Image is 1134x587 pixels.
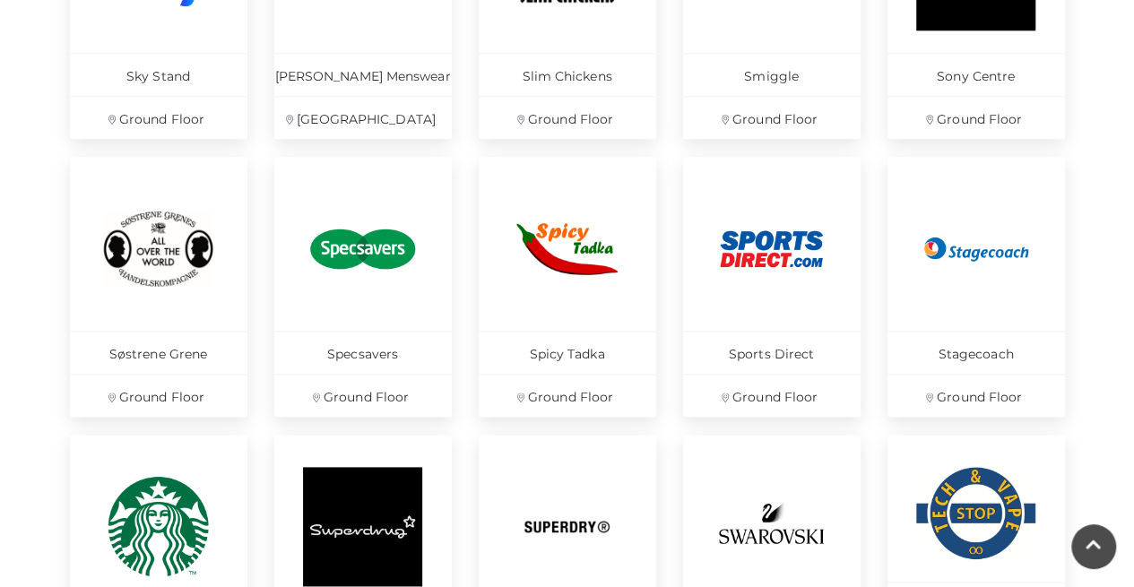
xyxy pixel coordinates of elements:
[274,374,452,417] p: Ground Floor
[70,331,247,374] p: Søstrene Grene
[479,331,656,374] p: Spicy Tadka
[70,96,247,139] p: Ground Floor
[683,374,861,417] p: Ground Floor
[274,157,452,417] a: Specsavers Ground Floor
[887,331,1065,374] p: Stagecoach
[887,374,1065,417] p: Ground Floor
[683,53,861,96] p: Smiggle
[70,53,247,96] p: Sky Stand
[887,53,1065,96] p: Sony Centre
[887,157,1065,417] a: Stagecoach Ground Floor
[683,157,861,417] a: Sports Direct Ground Floor
[479,374,656,417] p: Ground Floor
[274,331,452,374] p: Specsavers
[683,96,861,139] p: Ground Floor
[479,96,656,139] p: Ground Floor
[479,157,656,417] a: Spicy Tadka Ground Floor
[70,157,247,417] a: Søstrene Grene Ground Floor
[70,374,247,417] p: Ground Floor
[887,96,1065,139] p: Ground Floor
[683,331,861,374] p: Sports Direct
[479,53,656,96] p: Slim Chickens
[274,96,452,139] p: [GEOGRAPHIC_DATA]
[274,53,452,96] p: [PERSON_NAME] Menswear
